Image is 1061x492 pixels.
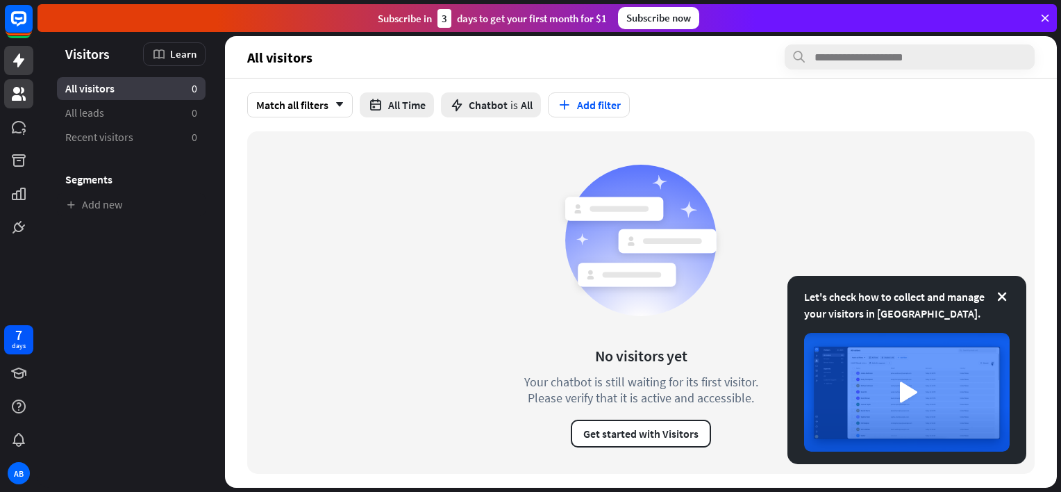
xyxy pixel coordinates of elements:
span: All visitors [65,81,115,96]
button: Open LiveChat chat widget [11,6,53,47]
div: 7 [15,329,22,341]
span: All visitors [247,49,312,65]
a: Add new [57,193,206,216]
span: Chatbot [469,98,508,112]
h3: Segments [57,172,206,186]
span: Recent visitors [65,130,133,145]
span: All [521,98,533,112]
aside: 0 [192,81,197,96]
img: image [804,333,1010,452]
a: 7 days [4,325,33,354]
aside: 0 [192,130,197,145]
span: Learn [170,47,197,60]
div: Match all filters [247,92,353,117]
button: Get started with Visitors [571,420,711,448]
button: All Time [360,92,434,117]
button: Add filter [548,92,630,117]
i: arrow_down [328,101,344,109]
span: is [510,98,518,112]
aside: 0 [192,106,197,120]
a: Recent visitors 0 [57,126,206,149]
div: days [12,341,26,351]
span: All leads [65,106,104,120]
div: Subscribe now [618,7,699,29]
a: All leads 0 [57,101,206,124]
div: AB [8,462,30,484]
div: Your chatbot is still waiting for its first visitor. Please verify that it is active and accessible. [499,374,783,406]
div: Subscribe in days to get your first month for $1 [378,9,607,28]
div: 3 [437,9,451,28]
div: No visitors yet [595,346,687,366]
span: Visitors [65,46,110,62]
div: Let's check how to collect and manage your visitors in [GEOGRAPHIC_DATA]. [804,288,1010,322]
